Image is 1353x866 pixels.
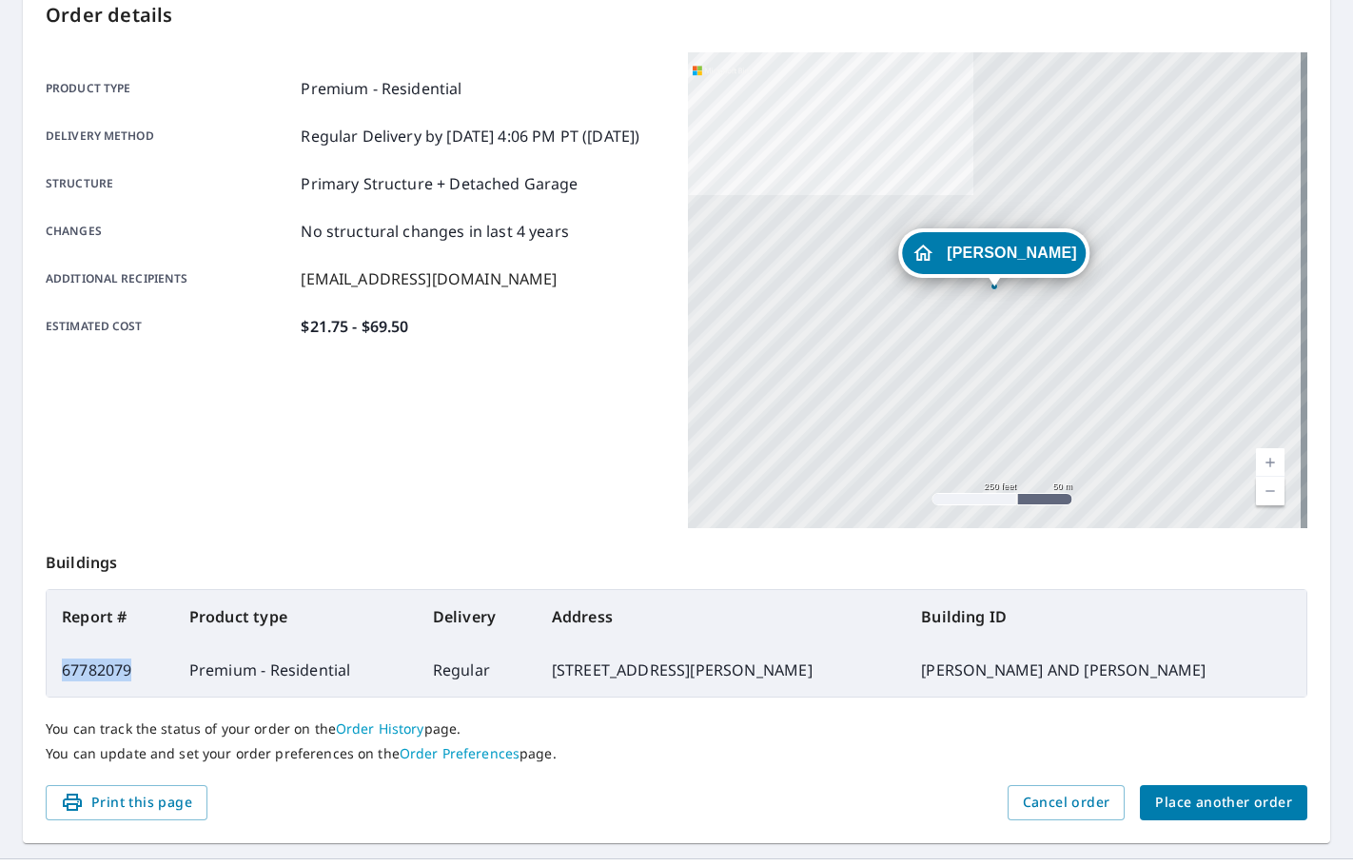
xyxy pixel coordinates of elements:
[46,220,293,243] p: Changes
[906,590,1306,643] th: Building ID
[336,719,424,738] a: Order History
[47,590,174,643] th: Report #
[418,643,537,697] td: Regular
[46,267,293,290] p: Additional recipients
[46,745,1307,762] p: You can update and set your order preferences on the page.
[906,643,1306,697] td: [PERSON_NAME] AND [PERSON_NAME]
[46,172,293,195] p: Structure
[174,590,418,643] th: Product type
[301,315,408,338] p: $21.75 - $69.50
[174,643,418,697] td: Premium - Residential
[46,125,293,148] p: Delivery method
[301,172,578,195] p: Primary Structure + Detached Garage
[537,590,907,643] th: Address
[1155,791,1292,815] span: Place another order
[537,643,907,697] td: [STREET_ADDRESS][PERSON_NAME]
[400,744,520,762] a: Order Preferences
[1140,785,1307,820] button: Place another order
[46,785,207,820] button: Print this page
[1023,791,1110,815] span: Cancel order
[47,643,174,697] td: 67782079
[418,590,537,643] th: Delivery
[898,228,1089,287] div: Dropped pin, building KIMBERLY AND ADAM DOMBROSKI, Residential property, 1274 Heathercrest Dr Fli...
[46,528,1307,589] p: Buildings
[301,220,569,243] p: No structural changes in last 4 years
[1256,477,1284,505] a: Current Level 17, Zoom Out
[301,77,461,100] p: Premium - Residential
[947,246,1076,260] span: [PERSON_NAME]
[61,791,192,815] span: Print this page
[46,77,293,100] p: Product type
[46,1,1307,30] p: Order details
[301,267,557,290] p: [EMAIL_ADDRESS][DOMAIN_NAME]
[301,125,639,148] p: Regular Delivery by [DATE] 4:06 PM PT ([DATE])
[1008,785,1126,820] button: Cancel order
[46,315,293,338] p: Estimated cost
[1256,448,1284,477] a: Current Level 17, Zoom In
[46,720,1307,738] p: You can track the status of your order on the page.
